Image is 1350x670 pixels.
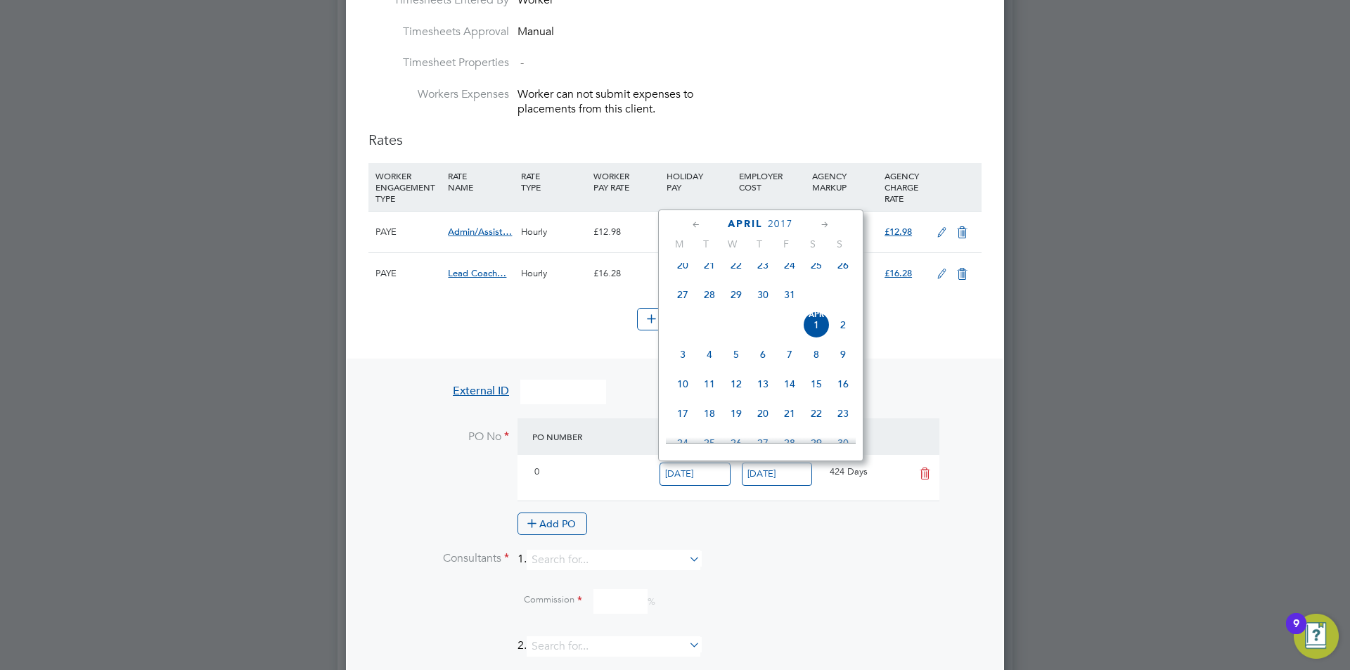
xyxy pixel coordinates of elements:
[830,430,856,456] span: 30
[372,212,444,252] div: PAYE
[750,371,776,397] span: 13
[728,218,763,230] span: April
[696,281,723,308] span: 28
[773,238,799,250] span: F
[742,463,813,486] input: Select one
[660,463,731,486] input: Select one
[368,25,509,39] label: Timesheets Approval
[590,163,662,200] div: WORKER PAY RATE
[442,594,582,608] label: Commission
[669,430,696,456] span: 24
[803,371,830,397] span: 15
[723,281,750,308] span: 29
[776,400,803,427] span: 21
[448,267,506,279] span: Lead Coach…
[830,371,856,397] span: 16
[735,163,808,200] div: EMPLOYER COST
[517,253,590,294] div: Hourly
[723,341,750,368] span: 5
[529,424,660,449] div: PO Number
[517,212,590,252] div: Hourly
[669,281,696,308] span: 27
[803,252,830,278] span: 25
[637,308,713,330] button: Add Rate
[824,424,906,449] div: Expiry
[803,430,830,456] span: 29
[809,163,881,200] div: AGENCY MARKUP
[517,25,554,39] span: Manual
[696,430,723,456] span: 25
[723,430,750,456] span: 26
[1294,614,1339,659] button: Open Resource Center, 9 new notifications
[372,163,444,211] div: WORKER ENGAGEMENT TYPE
[442,595,655,607] span: %
[750,400,776,427] span: 20
[696,371,723,397] span: 11
[803,311,830,318] span: Apr
[799,238,826,250] span: S
[669,400,696,427] span: 17
[669,371,696,397] span: 10
[696,252,723,278] span: 21
[669,252,696,278] span: 20
[444,163,517,200] div: RATE NAME
[663,163,735,200] div: HOLIDAY PAY
[368,550,982,584] li: 1.
[881,163,930,211] div: AGENCY CHARGE RATE
[803,400,830,427] span: 22
[527,550,700,570] input: Search for...
[830,252,856,278] span: 26
[830,341,856,368] span: 9
[448,226,512,238] span: Admin/Assist…
[723,252,750,278] span: 22
[803,311,830,338] span: 1
[750,341,776,368] span: 6
[534,465,539,477] span: 0
[776,252,803,278] span: 24
[776,341,803,368] span: 7
[776,430,803,456] span: 28
[1293,624,1299,642] div: 9
[368,56,509,70] label: Timesheet Properties
[776,281,803,308] span: 31
[372,253,444,294] div: PAYE
[885,267,912,279] span: £16.28
[768,218,793,230] span: 2017
[803,341,830,368] span: 8
[776,371,803,397] span: 14
[723,371,750,397] span: 12
[830,311,856,338] span: 2
[368,87,509,102] label: Workers Expenses
[666,238,693,250] span: M
[885,226,912,238] span: £12.98
[669,341,696,368] span: 3
[750,252,776,278] span: 23
[719,238,746,250] span: W
[590,253,662,294] div: £16.28
[520,56,524,70] span: -
[830,465,868,477] span: 424 Days
[750,281,776,308] span: 30
[368,430,509,444] label: PO No
[517,513,587,535] button: Add PO
[368,551,509,566] label: Consultants
[696,341,723,368] span: 4
[590,212,662,252] div: £12.98
[368,131,982,149] h3: Rates
[830,400,856,427] span: 23
[453,384,509,398] span: External ID
[696,400,723,427] span: 18
[517,87,693,116] span: Worker can not submit expenses to placements from this client.
[826,238,853,250] span: S
[517,163,590,200] div: RATE TYPE
[750,430,776,456] span: 27
[723,400,750,427] span: 19
[746,238,773,250] span: T
[527,636,700,657] input: Search for...
[693,238,719,250] span: T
